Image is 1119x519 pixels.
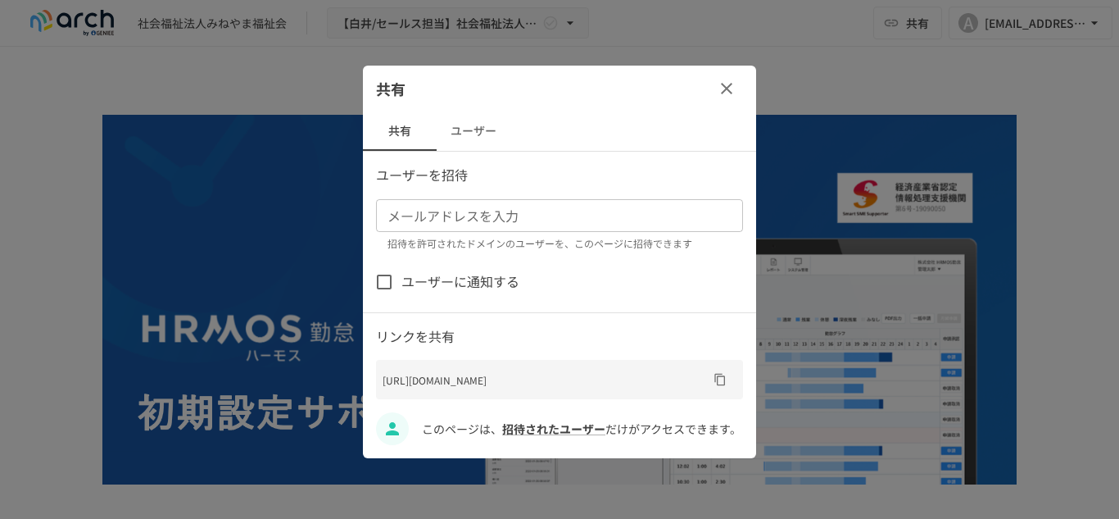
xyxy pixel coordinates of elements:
[376,165,743,186] p: ユーザーを招待
[502,421,605,437] a: 招待されたユーザー
[437,112,510,151] button: ユーザー
[422,420,743,438] p: このページは、 だけがアクセスできます。
[376,326,743,348] p: リンクを共有
[401,271,519,293] span: ユーザーに通知する
[363,112,437,151] button: 共有
[383,372,707,388] p: [URL][DOMAIN_NAME]
[363,66,756,112] div: 共有
[387,235,732,252] p: 招待を許可されたドメインのユーザーを、このページに招待できます
[707,366,733,393] button: URLをコピー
